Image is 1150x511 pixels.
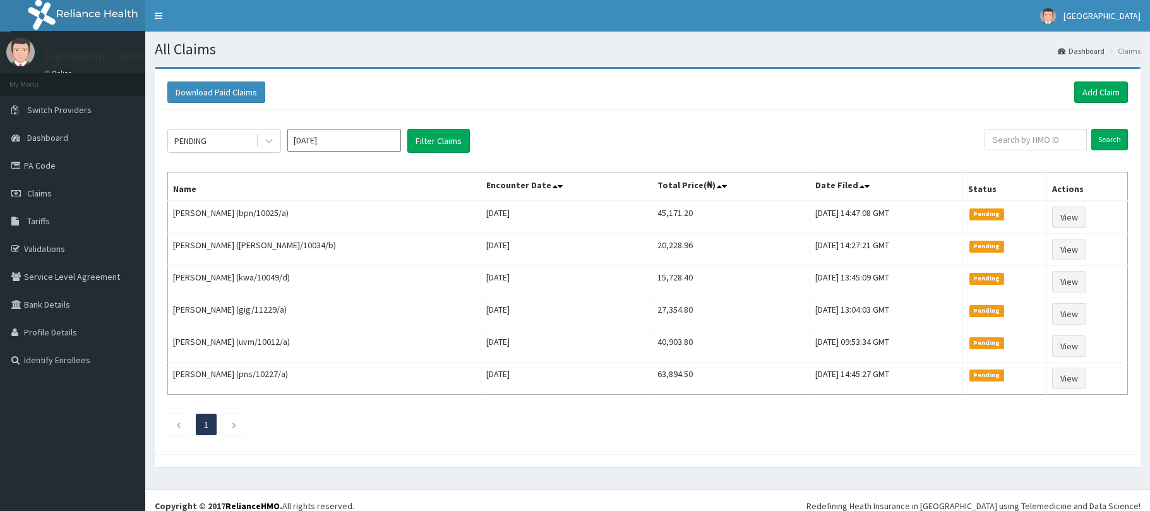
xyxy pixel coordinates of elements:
td: 45,171.20 [652,201,810,234]
span: Tariffs [27,215,50,227]
a: View [1052,368,1086,389]
td: [DATE] 14:45:27 GMT [810,363,963,395]
span: Pending [969,305,1004,316]
td: [PERSON_NAME] ([PERSON_NAME]/10034/b) [168,234,481,266]
td: [DATE] 14:47:08 GMT [810,201,963,234]
td: 20,228.96 [652,234,810,266]
td: 63,894.50 [652,363,810,395]
td: [DATE] [481,298,652,330]
th: Status [963,172,1047,201]
span: Dashboard [27,132,68,143]
td: 40,903.80 [652,330,810,363]
th: Date Filed [810,172,963,201]
img: User Image [1040,8,1056,24]
td: [PERSON_NAME] (gig/11229/a) [168,298,481,330]
a: Online [44,69,75,78]
span: [GEOGRAPHIC_DATA] [1063,10,1141,21]
a: Next page [231,419,237,430]
input: Search by HMO ID [985,129,1087,150]
span: Claims [27,188,52,199]
td: 15,728.40 [652,266,810,298]
td: [DATE] [481,363,652,395]
td: [DATE] [481,234,652,266]
a: View [1052,207,1086,228]
button: Download Paid Claims [167,81,265,103]
a: View [1052,303,1086,325]
div: PENDING [174,135,207,147]
td: [DATE] [481,266,652,298]
td: [DATE] 09:53:34 GMT [810,330,963,363]
img: User Image [6,38,35,66]
p: [GEOGRAPHIC_DATA] [44,51,148,63]
td: [DATE] 13:04:03 GMT [810,298,963,330]
th: Encounter Date [481,172,652,201]
td: [PERSON_NAME] (kwa/10049/d) [168,266,481,298]
td: [DATE] 13:45:09 GMT [810,266,963,298]
button: Filter Claims [407,129,470,153]
td: [DATE] 14:27:21 GMT [810,234,963,266]
a: Previous page [176,419,181,430]
span: Pending [969,337,1004,349]
span: Pending [969,370,1004,381]
th: Total Price(₦) [652,172,810,201]
th: Name [168,172,481,201]
span: Pending [969,241,1004,252]
a: View [1052,239,1086,260]
td: 27,354.80 [652,298,810,330]
a: View [1052,335,1086,357]
span: Switch Providers [27,104,92,116]
a: Page 1 is your current page [204,419,208,430]
span: Pending [969,208,1004,220]
li: Claims [1106,45,1141,56]
td: [PERSON_NAME] (bpn/10025/a) [168,201,481,234]
h1: All Claims [155,41,1141,57]
td: [DATE] [481,330,652,363]
span: Pending [969,273,1004,284]
a: Dashboard [1058,45,1105,56]
td: [PERSON_NAME] (pns/10227/a) [168,363,481,395]
a: Add Claim [1074,81,1128,103]
input: Search [1091,129,1128,150]
td: [PERSON_NAME] (uvm/10012/a) [168,330,481,363]
td: [DATE] [481,201,652,234]
input: Select Month and Year [287,129,401,152]
th: Actions [1046,172,1127,201]
a: View [1052,271,1086,292]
